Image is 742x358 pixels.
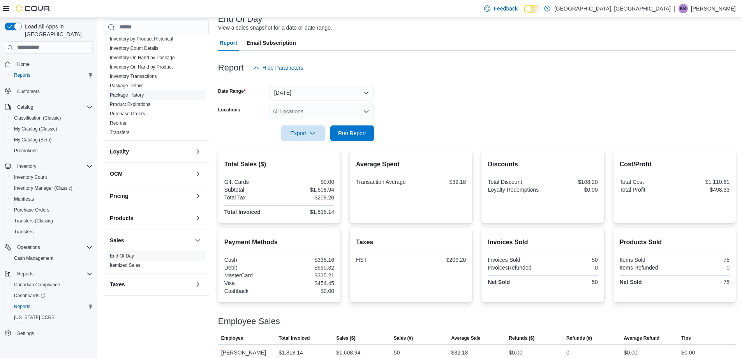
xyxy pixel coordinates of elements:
span: Inventory [14,162,93,171]
span: Hide Parameters [263,64,303,72]
div: Kiara Broodie [679,4,688,13]
span: Settings [14,328,93,338]
div: $209.20 [281,194,334,201]
span: Home [17,61,30,67]
div: $1,110.61 [676,179,730,185]
button: Canadian Compliance [8,279,96,290]
a: Manifests [11,194,37,204]
button: Pricing [193,191,203,201]
a: End Of Day [110,253,134,259]
a: Promotions [11,146,41,155]
span: Catalog [14,102,93,112]
div: $209.20 [412,257,466,263]
span: Settings [17,330,34,337]
div: $32.18 [412,179,466,185]
button: Reports [8,70,96,81]
button: Inventory [14,162,39,171]
button: Inventory [2,161,96,172]
button: Loyalty [110,148,192,155]
button: My Catalog (Beta) [8,134,96,145]
div: 50 [545,279,598,285]
a: Transfers [11,227,37,236]
span: Home [14,59,93,69]
h2: Taxes [356,238,466,247]
span: Classification (Classic) [11,113,93,123]
span: Average Sale [451,335,481,341]
label: Locations [218,107,240,113]
button: Products [110,214,192,222]
a: Itemized Sales [110,263,141,268]
div: Debit [224,265,278,271]
span: Promotions [14,148,38,154]
a: Package Details [110,83,144,88]
div: View a sales snapshot for a date or date range. [218,24,332,32]
span: Manifests [11,194,93,204]
div: HST [356,257,409,263]
a: Customers [14,87,43,96]
div: -$108.20 [545,179,598,185]
h3: Sales [110,236,124,244]
span: Transfers [110,129,129,136]
span: Manifests [14,196,34,202]
h2: Average Spent [356,160,466,169]
span: Operations [14,243,93,252]
span: Cash Management [11,254,93,263]
button: Manifests [8,194,96,205]
span: Transfers (Classic) [11,216,93,226]
a: Inventory Count [11,173,50,182]
h2: Cost/Profit [620,160,730,169]
button: Purchase Orders [8,205,96,215]
button: Catalog [14,102,36,112]
span: Inventory by Product Historical [110,36,173,42]
button: Operations [2,242,96,253]
a: My Catalog (Classic) [11,124,60,134]
h2: Invoices Sold [488,238,597,247]
div: 0 [566,348,569,357]
span: Canadian Compliance [11,280,93,289]
a: My Catalog (Beta) [11,135,55,145]
span: Customers [17,88,40,95]
div: $338.16 [281,257,334,263]
span: Catalog [17,104,33,110]
button: Customers [2,85,96,97]
span: Reports [11,302,93,311]
a: Home [14,60,33,69]
span: Inventory On Hand by Package [110,55,175,61]
span: Purchase Orders [14,207,49,213]
span: Transfers (Classic) [14,218,53,224]
a: Inventory Count Details [110,46,159,51]
label: Date Range [218,88,246,94]
button: Hide Parameters [250,60,307,76]
div: Cashback [224,288,278,294]
span: Average Refund [624,335,660,341]
span: Reports [14,72,30,78]
span: [US_STATE] CCRS [14,314,55,321]
div: Invoices Sold [488,257,541,263]
button: Operations [14,243,43,252]
h3: Products [110,214,134,222]
div: Loyalty Redemptions [488,187,541,193]
button: Cash Management [8,253,96,264]
h3: Loyalty [110,148,129,155]
span: Email Subscription [247,35,296,51]
a: Dashboards [11,291,48,300]
button: Export [281,125,325,141]
span: Reports [11,71,93,80]
div: $1,818.14 [278,348,303,357]
span: Feedback [493,5,517,12]
h3: Pricing [110,192,128,200]
div: Items Sold [620,257,673,263]
a: Inventory Manager (Classic) [11,183,76,193]
span: Load All Apps in [GEOGRAPHIC_DATA] [22,23,93,38]
a: Inventory On Hand by Product [110,64,173,70]
a: Feedback [481,1,520,16]
div: $690.32 [281,265,334,271]
span: Refunds ($) [509,335,534,341]
div: InvoicesRefunded [488,265,541,271]
span: Reports [17,271,33,277]
span: Employee [221,335,243,341]
div: Sales [104,251,209,273]
span: Inventory Manager (Classic) [11,183,93,193]
p: [PERSON_NAME] [691,4,736,13]
div: Total Profit [620,187,673,193]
